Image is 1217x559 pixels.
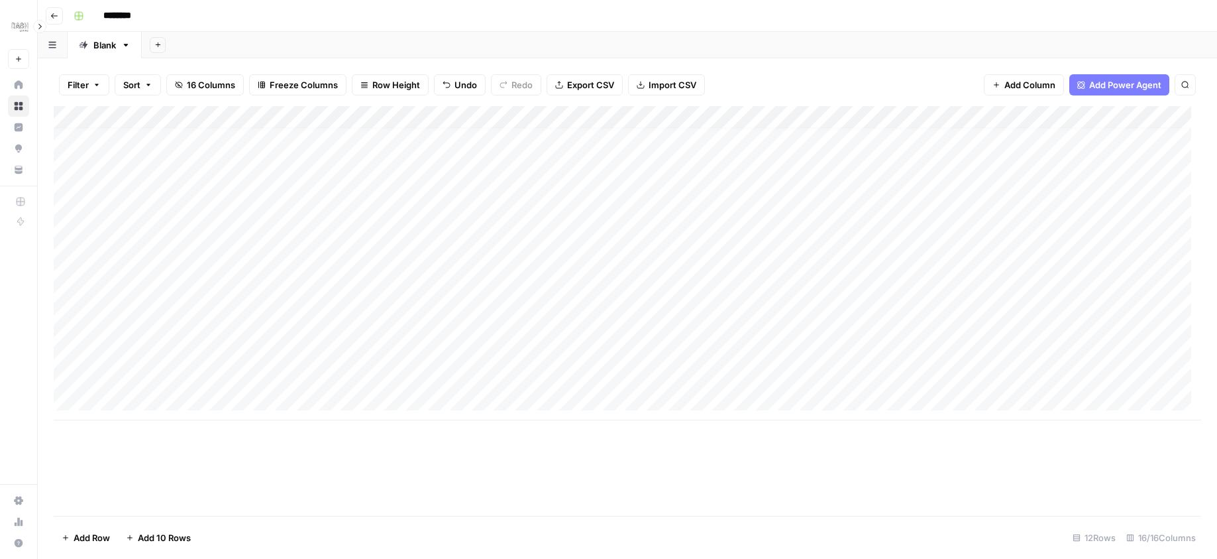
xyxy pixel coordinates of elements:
[118,527,199,548] button: Add 10 Rows
[8,490,29,511] a: Settings
[8,95,29,117] a: Browse
[567,78,614,92] span: Export CSV
[491,74,541,95] button: Redo
[1067,527,1121,548] div: 12 Rows
[1121,527,1201,548] div: 16/16 Columns
[372,78,420,92] span: Row Height
[352,74,429,95] button: Row Height
[54,527,118,548] button: Add Row
[8,159,29,180] a: Your Data
[74,531,110,544] span: Add Row
[649,78,696,92] span: Import CSV
[270,78,338,92] span: Freeze Columns
[8,532,29,554] button: Help + Support
[249,74,346,95] button: Freeze Columns
[547,74,623,95] button: Export CSV
[434,74,486,95] button: Undo
[8,15,32,39] img: Dash Logo
[8,11,29,44] button: Workspace: Dash
[115,74,161,95] button: Sort
[138,531,191,544] span: Add 10 Rows
[628,74,705,95] button: Import CSV
[68,78,89,92] span: Filter
[8,74,29,95] a: Home
[454,78,477,92] span: Undo
[511,78,533,92] span: Redo
[123,78,140,92] span: Sort
[984,74,1064,95] button: Add Column
[68,32,142,58] a: Blank
[8,117,29,138] a: Insights
[8,138,29,159] a: Opportunities
[1004,78,1055,92] span: Add Column
[8,511,29,532] a: Usage
[1089,78,1161,92] span: Add Power Agent
[187,78,235,92] span: 16 Columns
[1069,74,1169,95] button: Add Power Agent
[166,74,244,95] button: 16 Columns
[93,38,116,52] div: Blank
[59,74,109,95] button: Filter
